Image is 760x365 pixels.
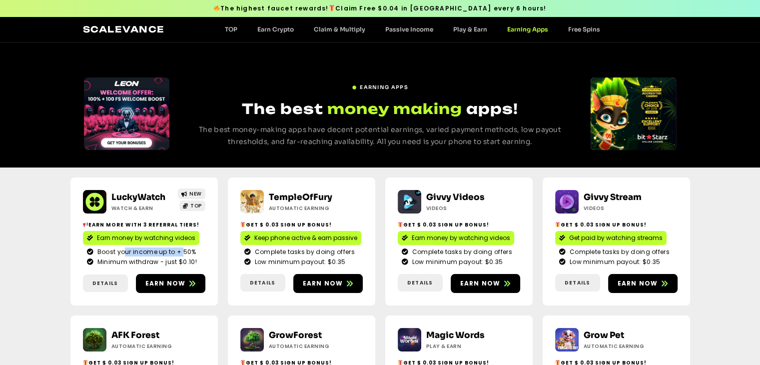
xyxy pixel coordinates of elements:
[398,231,514,245] a: Earn money by watching videos
[567,257,661,266] span: Low minimum payout: $0.35
[83,274,128,292] a: Details
[269,342,331,350] h2: Automatic earning
[375,25,443,33] a: Passive Income
[569,233,663,242] span: Get paid by watching streams
[269,330,322,340] a: GrowForest
[412,233,510,242] span: Earn money by watching videos
[567,247,670,256] span: Complete tasks by doing offers
[426,192,485,202] a: Givvy Videos
[240,222,245,227] img: 🎁
[83,222,88,227] img: 📢
[565,279,590,286] span: Details
[242,100,323,117] span: The best
[426,204,489,212] h2: Videos
[591,77,676,150] div: 2 / 3
[555,274,600,291] a: Details
[250,279,275,286] span: Details
[83,360,88,365] img: 🎁
[443,25,497,33] a: Play & Earn
[254,233,357,242] span: Keep phone active & earn passive
[136,274,205,293] a: Earn now
[410,257,503,266] span: Low minimum payout: $0.35
[269,204,331,212] h2: Automatic earning
[252,257,346,266] span: Low minimum payout: $0.35
[410,247,512,256] span: Complete tasks by doing offers
[352,79,408,91] a: EARNING APPS
[97,233,195,242] span: Earn money by watching videos
[240,221,363,228] h2: Get $ 0.03 sign up bonus!
[460,279,501,288] span: Earn now
[214,5,220,11] img: 🔥
[407,279,433,286] span: Details
[83,24,165,34] a: Scalevance
[111,330,159,340] a: AFK Forest
[591,77,676,150] div: Slides
[111,204,174,212] h2: Watch & Earn
[584,204,646,212] h2: Videos
[84,77,169,150] div: Slides
[584,330,624,340] a: Grow Pet
[95,247,196,256] span: Boost your income up to + 50%
[247,25,304,33] a: Earn Crypto
[584,342,646,350] h2: Automatic earning
[360,83,408,91] span: EARNING APPS
[398,222,403,227] img: 🎁
[215,25,610,33] nav: Menu
[145,279,186,288] span: Earn now
[497,25,558,33] a: Earning Apps
[213,4,546,13] span: The highest faucet rewards! Claim Free $0.04 in [GEOGRAPHIC_DATA] every 6 hours!
[95,257,197,266] span: Minimum withdraw - just $0.10!
[584,192,642,202] a: Givvy Stream
[304,25,375,33] a: Claim & Multiply
[618,279,658,288] span: Earn now
[83,221,205,228] h2: Earn more with 3 referral Tiers!
[555,360,560,365] img: 🎁
[608,274,678,293] a: Earn now
[190,202,202,209] span: TOP
[269,192,332,202] a: TempleOfFury
[451,274,520,293] a: Earn now
[240,274,285,291] a: Details
[398,221,520,228] h2: Get $ 0.03 sign up bonus!
[240,231,361,245] a: Keep phone active & earn passive
[327,99,462,118] span: money making
[240,360,245,365] img: 🎁
[558,25,610,33] a: Free Spins
[303,279,343,288] span: Earn now
[215,25,247,33] a: TOP
[178,188,205,199] a: NEW
[555,231,667,245] a: Get paid by watching streams
[189,190,202,197] span: NEW
[329,5,335,11] img: 🎁
[188,124,572,148] p: The best money-making apps have decent potential earnings, varied payment methods, low payout thr...
[111,192,165,202] a: LuckyWatch
[83,231,199,245] a: Earn money by watching videos
[398,360,403,365] img: 🎁
[426,342,489,350] h2: Play & Earn
[398,274,443,291] a: Details
[555,221,678,228] h2: Get $ 0.03 sign up bonus!
[555,222,560,227] img: 🎁
[466,100,518,117] span: apps!
[111,342,174,350] h2: Automatic earning
[293,274,363,293] a: Earn now
[426,330,485,340] a: Magic Words
[92,279,118,287] span: Details
[252,247,355,256] span: Complete tasks by doing offers
[179,200,205,211] a: TOP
